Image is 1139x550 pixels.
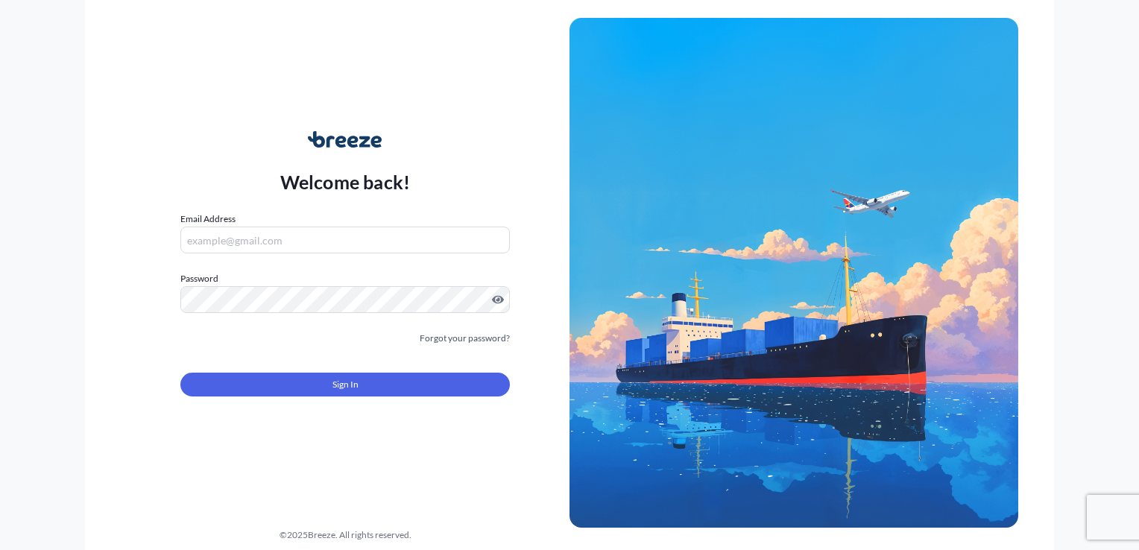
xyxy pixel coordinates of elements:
div: © 2025 Breeze. All rights reserved. [121,528,569,543]
label: Email Address [180,212,236,227]
label: Password [180,271,510,286]
a: Forgot your password? [420,331,510,346]
button: Show password [492,294,504,306]
img: Ship illustration [569,18,1018,528]
p: Welcome back! [280,170,411,194]
button: Sign In [180,373,510,396]
input: example@gmail.com [180,227,510,253]
span: Sign In [332,377,359,392]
